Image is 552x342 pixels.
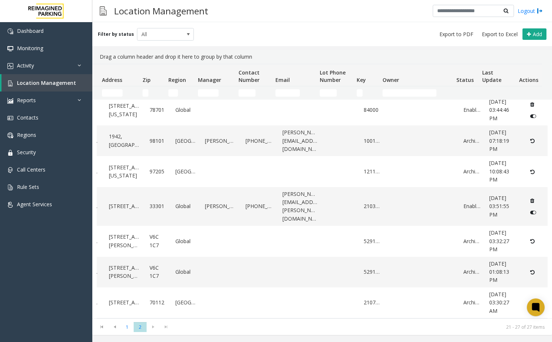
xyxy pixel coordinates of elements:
[17,27,44,34] span: Dashboard
[380,86,453,100] td: Owner Filter
[108,322,121,332] span: Go to the previous page
[109,233,141,249] a: [STREET_ADDRESS][PERSON_NAME]
[320,69,346,83] span: Lot Phone Number
[175,202,196,210] a: Global
[282,190,318,223] a: [PERSON_NAME][EMAIL_ADDRESS][PERSON_NAME][DOMAIN_NAME]
[17,45,43,52] span: Monitoring
[463,202,480,210] a: Enabled
[275,89,300,97] input: Email Filter
[7,46,13,52] img: 'icon'
[383,76,399,83] span: Owner
[537,7,543,15] img: logout
[195,86,236,100] td: Manager Filter
[7,98,13,104] img: 'icon'
[516,64,542,86] th: Actions
[168,76,186,83] span: Region
[140,86,165,100] td: Zip Filter
[7,80,13,86] img: 'icon'
[489,159,509,183] span: [DATE] 10:08:43 PM
[165,86,195,100] td: Region Filter
[526,110,540,122] button: Disable
[526,235,538,247] button: Restore
[7,167,13,173] img: 'icon'
[489,159,517,184] a: [DATE] 10:08:43 PM
[17,62,34,69] span: Activity
[383,89,436,97] input: Owner Filter
[150,137,167,145] a: 98101
[150,106,167,114] a: 78701
[282,128,318,153] a: [PERSON_NAME][EMAIL_ADDRESS][DOMAIN_NAME]
[526,166,538,177] button: Restore
[205,202,237,210] a: [PERSON_NAME]
[526,135,538,147] button: Restore
[364,202,381,210] a: 210338
[489,229,509,253] span: [DATE] 03:32:27 PM
[489,291,509,314] span: [DATE] 03:30:27 AM
[150,233,167,249] a: V6C 1C7
[109,298,141,307] a: [STREET_ADDRESS]
[453,64,479,86] th: Status
[7,28,13,34] img: 'icon'
[246,137,274,145] a: [PHONE_NUMBER]
[364,298,381,307] a: 21074600
[526,206,540,218] button: Disable
[7,184,13,190] img: 'icon'
[439,31,473,38] span: Export to PDF
[272,86,317,100] td: Email Filter
[205,137,237,145] a: [PERSON_NAME]
[100,2,107,20] img: pageIcon
[489,194,509,218] span: [DATE] 03:51:55 PM
[239,89,256,97] input: Contact Number Filter
[143,89,148,97] input: Zip Filter
[143,76,151,83] span: Zip
[95,322,108,332] span: Go to the first page
[463,268,480,276] a: Archived
[168,89,178,97] input: Region Filter
[99,86,140,100] td: Address Filter
[175,298,196,307] a: [GEOGRAPHIC_DATA]
[320,89,337,97] input: Lot Phone Number Filter
[482,69,501,83] span: Last Update
[98,31,134,38] label: Filter by status
[134,322,147,332] span: Page 2
[354,86,380,100] td: Key Filter
[463,298,480,307] a: Archived
[436,29,476,39] button: Export to PDF
[1,74,92,91] a: Location Management
[364,167,381,176] a: 121111
[479,29,521,39] button: Export to Excel
[198,89,219,97] input: Manager Filter
[102,76,122,83] span: Address
[516,86,542,100] td: Actions Filter
[7,202,13,208] img: 'icon'
[175,237,196,245] a: Global
[489,260,509,284] span: [DATE] 01:08:13 PM
[7,150,13,156] img: 'icon'
[150,264,167,280] a: V6C 1C7
[364,237,381,245] a: 529117
[518,7,543,15] a: Logout
[175,137,196,145] a: [GEOGRAPHIC_DATA]
[357,89,363,97] input: Key Filter
[150,298,167,307] a: 70112
[175,167,196,176] a: [GEOGRAPHIC_DATA]
[526,99,538,110] button: Delete
[246,202,274,210] a: [PHONE_NUMBER]
[453,86,479,100] td: Status Filter
[317,86,354,100] td: Lot Phone Number Filter
[109,202,141,210] a: [STREET_ADDRESS]
[97,50,548,64] div: Drag a column header and drop it here to group by that column
[489,229,517,253] a: [DATE] 03:32:27 PM
[110,2,212,20] h3: Location Management
[17,97,36,104] span: Reports
[489,98,517,122] a: [DATE] 03:44:46 PM
[7,115,13,121] img: 'icon'
[17,114,38,121] span: Contacts
[357,76,366,83] span: Key
[92,64,552,318] div: Data table
[17,149,36,156] span: Security
[17,131,36,138] span: Regions
[97,324,107,330] span: Go to the first page
[150,167,167,176] a: 97205
[482,31,518,38] span: Export to Excel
